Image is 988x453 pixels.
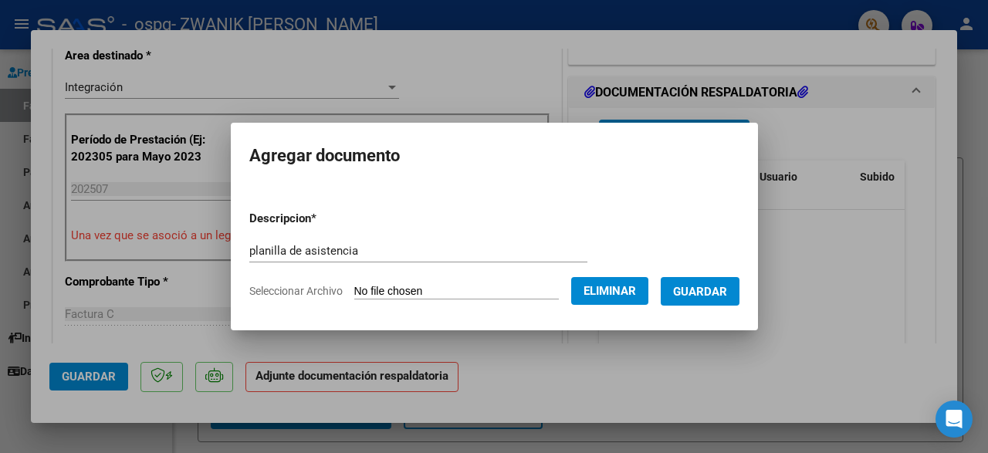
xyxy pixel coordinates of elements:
span: Seleccionar Archivo [249,285,343,297]
span: Guardar [673,285,727,299]
h2: Agregar documento [249,141,739,171]
button: Eliminar [571,277,648,305]
p: Descripcion [249,210,397,228]
button: Guardar [661,277,739,306]
div: Open Intercom Messenger [936,401,973,438]
span: Eliminar [584,284,636,298]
